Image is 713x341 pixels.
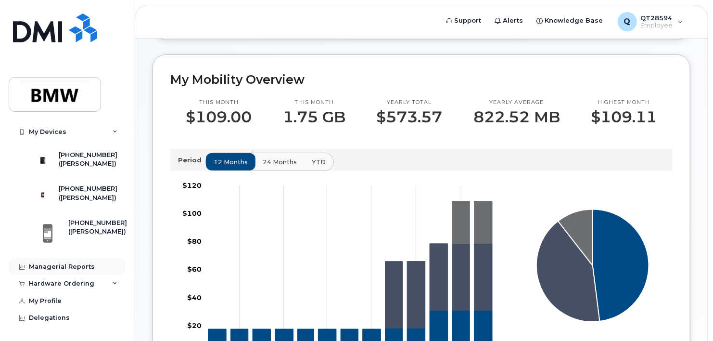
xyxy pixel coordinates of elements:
p: $109.11 [591,108,657,126]
tspan: $40 [187,294,202,302]
tspan: $20 [187,322,202,330]
span: Knowledge Base [545,16,603,26]
span: YTD [312,157,326,167]
a: Support [440,11,488,30]
tspan: $120 [182,181,202,190]
p: $109.00 [186,108,252,126]
a: Alerts [488,11,530,30]
g: 864-652-0763 [385,244,492,328]
g: Series [537,210,649,322]
span: Alerts [503,16,523,26]
p: 822.52 MB [473,108,560,126]
h2: My Mobility Overview [170,72,673,87]
div: QT28594 [611,12,690,31]
tspan: $80 [187,237,202,246]
a: Knowledge Base [530,11,610,30]
p: This month [283,99,345,106]
p: This month [186,99,252,106]
p: Highest month [591,99,657,106]
iframe: Messenger Launcher [671,299,706,334]
p: Period [178,156,205,165]
p: $573.57 [376,108,442,126]
g: 864-705-5831 [452,201,492,244]
span: Q [624,16,631,27]
p: 1.75 GB [283,108,345,126]
p: Yearly average [473,99,560,106]
tspan: $100 [182,210,202,218]
span: QT28594 [641,14,673,22]
tspan: $60 [187,265,202,274]
span: Employee [641,22,673,29]
p: Yearly total [376,99,442,106]
span: 24 months [263,157,297,167]
span: Support [455,16,482,26]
